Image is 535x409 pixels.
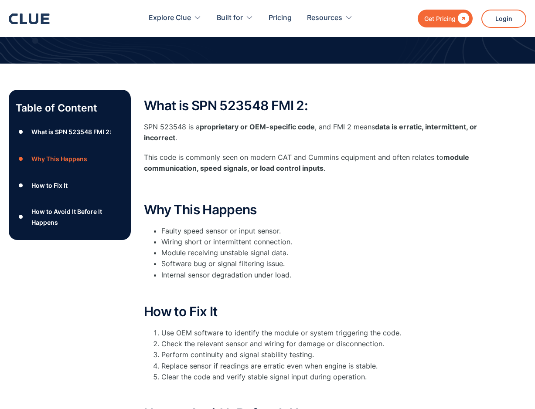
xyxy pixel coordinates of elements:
[144,152,493,174] p: This code is commonly seen on modern CAT and Cummins equipment and often relates to .
[16,206,124,228] a: ●How to Avoid It Before It Happens
[161,361,493,372] li: Replace sensor if readings are erratic even when engine is stable.
[144,122,477,142] strong: data is erratic, intermittent, or incorrect
[31,206,124,228] div: How to Avoid It Before It Happens
[161,270,493,281] li: Internal sensor degradation under load.
[217,4,253,32] div: Built for
[149,4,191,32] div: Explore Clue
[144,203,493,217] h2: Why This Happens
[200,122,315,131] strong: proprietary or OEM-specific code
[16,125,124,139] a: ●What is SPN 523548 FMI 2:
[144,183,493,194] p: ‍
[307,4,342,32] div: Resources
[161,372,493,382] li: Clear the code and verify stable signal input during operation.
[161,338,493,349] li: Check the relevant sensor and wiring for damage or disconnection.
[149,4,201,32] div: Explore Clue
[217,4,243,32] div: Built for
[31,180,68,191] div: How to Fix It
[307,4,353,32] div: Resources
[424,13,456,24] div: Get Pricing
[269,4,292,32] a: Pricing
[456,13,469,24] div: 
[144,285,493,296] p: ‍
[144,387,493,398] p: ‍
[418,10,473,27] a: Get Pricing
[144,304,493,319] h2: How to Fix It
[16,125,26,139] div: ●
[16,179,26,192] div: ●
[161,349,493,360] li: Perform continuity and signal stability testing.
[16,152,124,165] a: ●Why This Happens
[161,258,493,269] li: Software bug or signal filtering issue.
[144,98,493,113] h2: What is SPN 523548 FMI 2:
[16,210,26,223] div: ●
[31,153,87,164] div: Why This Happens
[16,101,124,115] p: Table of Content
[144,122,493,143] p: SPN 523548 is a , and FMI 2 means .
[161,247,493,258] li: Module receiving unstable signal data.
[481,10,526,28] a: Login
[161,237,493,247] li: Wiring short or intermittent connection.
[31,126,111,137] div: What is SPN 523548 FMI 2:
[16,152,26,165] div: ●
[16,179,124,192] a: ●How to Fix It
[161,328,493,338] li: Use OEM software to identify the module or system triggering the code.
[161,226,493,237] li: Faulty speed sensor or input sensor.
